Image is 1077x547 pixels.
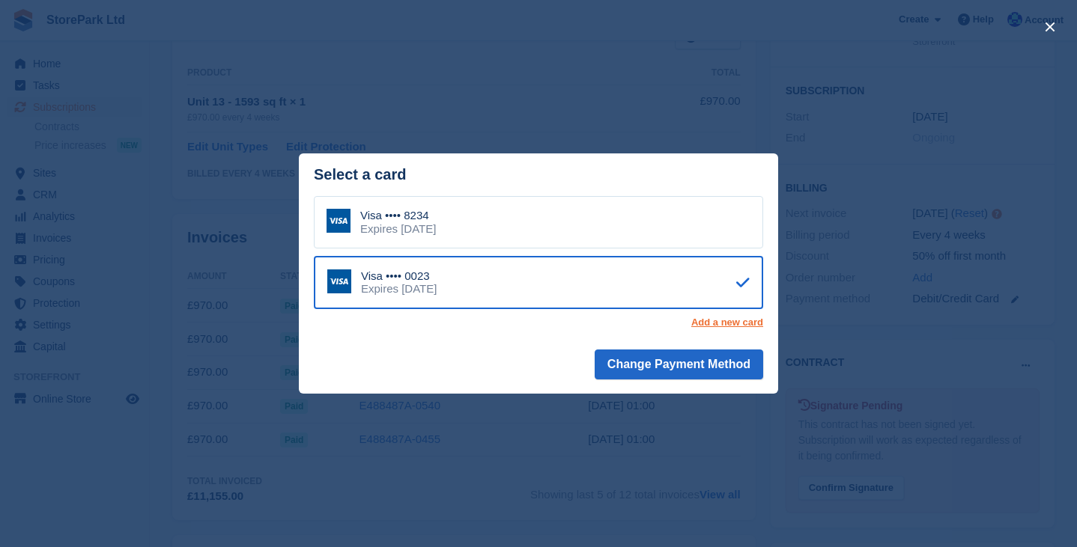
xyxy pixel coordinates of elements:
a: Add a new card [691,317,763,328]
button: Change Payment Method [595,349,763,379]
div: Visa •••• 0023 [361,269,437,283]
img: Visa Logo [327,209,351,233]
div: Visa •••• 8234 [360,209,436,222]
div: Expires [DATE] [361,282,437,296]
div: Expires [DATE] [360,222,436,236]
div: Select a card [314,166,763,183]
img: Visa Logo [327,269,351,293]
button: close [1038,15,1062,39]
